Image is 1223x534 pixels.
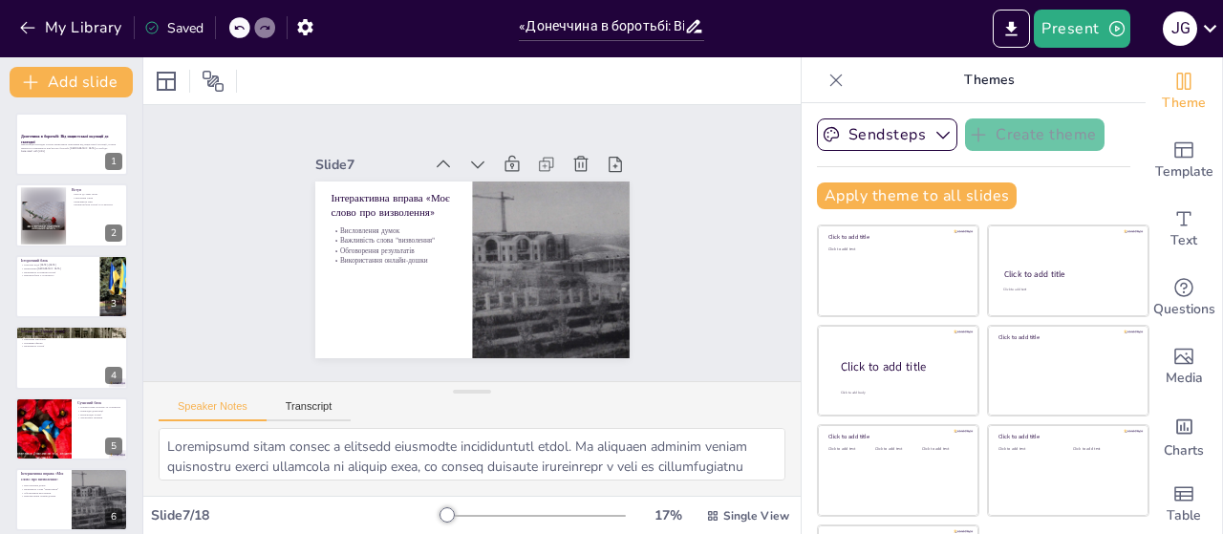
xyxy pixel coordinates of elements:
[841,358,963,374] div: Click to add title
[1146,57,1222,126] div: Change the overall theme
[15,468,128,531] div: https://cdn.sendsteps.com/images/logo/sendsteps_logo_white.pnghttps://cdn.sendsteps.com/images/lo...
[21,267,95,270] p: Визволення [GEOGRAPHIC_DATA]
[331,236,457,246] p: Важливість слова "визволення"
[817,182,1017,209] button: Apply theme to all slides
[21,471,66,481] p: Інтерактивна вправа «Моє слово про визволення»
[105,295,122,312] div: 3
[72,199,122,203] p: Важливість карт
[21,258,95,264] p: Історичний блок
[723,508,789,523] span: Single View
[1170,230,1197,251] span: Text
[817,118,957,151] button: Sendsteps
[151,66,182,96] div: Layout
[965,118,1105,151] button: Create theme
[1162,93,1206,114] span: Theme
[15,113,128,176] div: Донеччина в боротьбі: Від нацистської окупації до сьогодніПрезентація розглядає історію визволенн...
[105,508,122,525] div: 6
[21,487,66,491] p: Важливість слова "визволення"
[1003,288,1130,292] div: Click to add text
[851,57,1126,103] p: Themes
[77,416,122,419] p: Дискусійне питання
[331,226,457,236] p: Висловлення думок
[1163,11,1197,46] div: J G
[1146,401,1222,470] div: Add charts and graphs
[21,273,95,277] p: Взаємозв'язок з сучасністю
[828,447,871,452] div: Click to add text
[77,405,122,409] p: Паралелі між історією та сучасністю
[15,326,128,389] div: https://cdn.sendsteps.com/images/logo/sendsteps_logo_white.pnghttps://cdn.sendsteps.com/images/lo...
[1146,195,1222,264] div: Add text boxes
[1004,268,1131,280] div: Click to add title
[828,233,965,241] div: Click to add title
[105,438,122,455] div: 5
[21,491,66,495] p: Обговорення результатів
[828,247,965,252] div: Click to add text
[21,263,95,267] p: Ключові події [DATE]–[DATE]
[21,329,122,334] p: Інтерактив «Правда чи міф?»
[998,433,1135,440] div: Click to add title
[77,400,122,406] p: Сучасний блок
[875,447,918,452] div: Click to add text
[21,143,122,150] p: Презентація розглядає історію визволення Донеччини від нацистської окупації, сучасні паралелі та ...
[21,150,122,154] p: Generated with [URL]
[10,67,133,97] button: Add slide
[77,409,122,413] p: Приклади деокупації
[21,495,66,499] p: Використання онлайн-дошки
[151,506,442,524] div: Slide 7 / 18
[1146,126,1222,195] div: Add ready made slides
[77,413,122,417] p: Візуалізація історії
[105,153,122,170] div: 1
[331,190,457,220] p: Інтерактивна вправа «Моє слово про визволення»
[72,203,122,206] p: Взаємозв'язок історії та сучасності
[105,367,122,384] div: 4
[21,484,66,488] p: Висловлення думок
[1153,299,1215,320] span: Questions
[72,196,122,200] p: Залучення учнів
[21,134,109,144] strong: Донеччина в боротьбі: Від нацистської окупації до сьогодні
[1155,161,1213,182] span: Template
[21,334,122,338] p: Залучення учнів до обговорення
[841,390,961,395] div: Click to add body
[922,447,965,452] div: Click to add text
[21,338,122,342] p: Критичне мислення
[1146,332,1222,401] div: Add images, graphics, shapes or video
[15,255,128,318] div: https://cdn.sendsteps.com/images/logo/sendsteps_logo_white.pnghttps://cdn.sendsteps.com/images/lo...
[267,400,352,421] button: Transcript
[72,192,122,196] p: Вступ до теми уроку
[1073,447,1133,452] div: Click to add text
[998,447,1059,452] div: Click to add text
[21,345,122,349] p: Важливість історії
[15,183,128,246] div: https://cdn.sendsteps.com/images/slides/2025_09_09_07_41-IZuMyeUL2Yr0ugFV.jpeghttps://cdn.sendste...
[14,12,130,43] button: My Library
[144,19,204,37] div: Saved
[202,70,225,93] span: Position
[331,255,457,265] p: Використання онлайн-дошки
[1163,10,1197,48] button: J G
[993,10,1030,48] button: Export to PowerPoint
[331,246,457,255] p: Обговорення результатів
[1166,368,1203,389] span: Media
[519,12,683,40] input: Insert title
[21,341,122,345] p: Перевірка фактів
[998,333,1135,341] div: Click to add title
[1034,10,1129,48] button: Present
[15,397,128,460] div: https://cdn.sendsteps.com/images/logo/sendsteps_logo_white.pnghttps://cdn.sendsteps.com/images/lo...
[1164,440,1204,461] span: Charts
[645,506,691,524] div: 17 %
[21,270,95,274] p: Важливість розуміння історії
[105,224,122,242] div: 2
[72,187,122,193] p: Вступ
[1146,264,1222,332] div: Get real-time input from your audience
[159,428,785,481] textarea: Loremipsumd sitam consec a elitsedd eiusmodte incididuntutl etdol. Ma aliquaen adminim veniam qui...
[159,400,267,421] button: Speaker Notes
[1167,505,1201,526] span: Table
[828,433,965,440] div: Click to add title
[315,156,423,174] div: Slide 7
